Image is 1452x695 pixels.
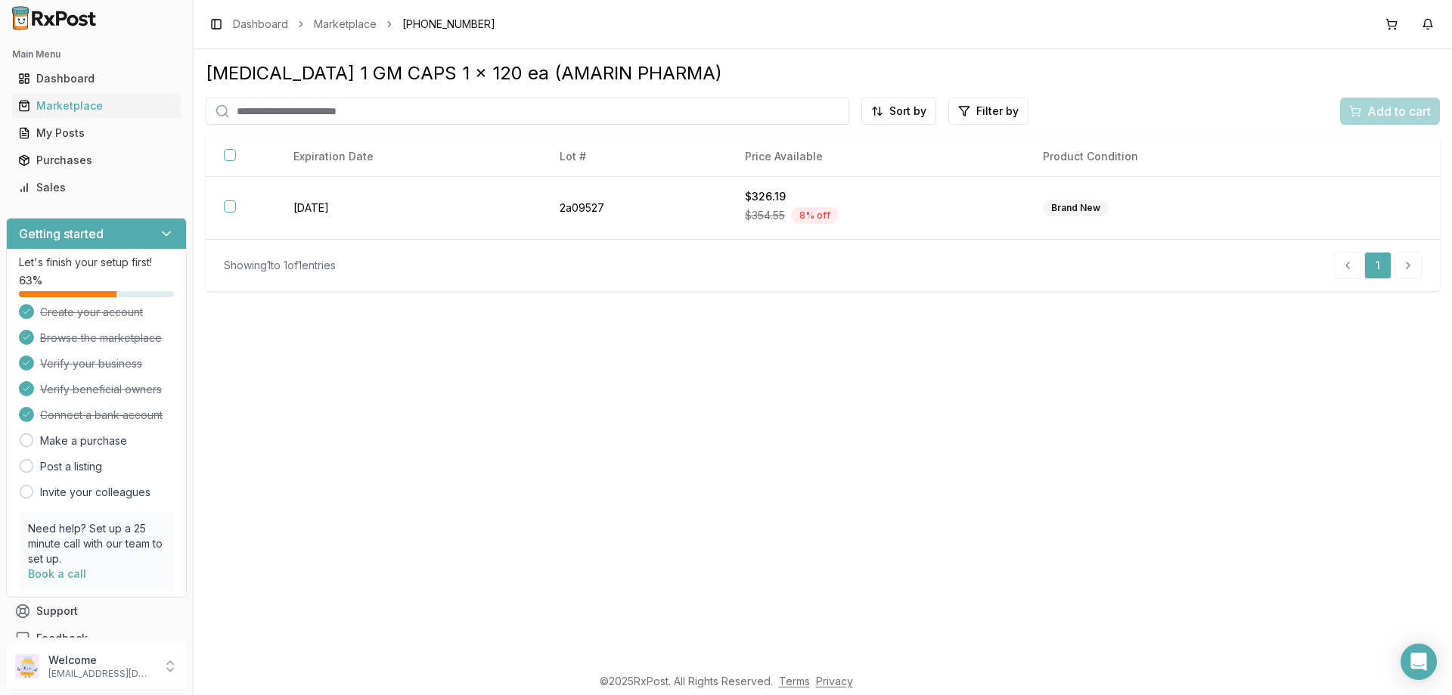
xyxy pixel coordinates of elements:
div: Open Intercom Messenger [1401,644,1437,680]
p: Let's finish your setup first! [19,255,174,270]
td: [DATE] [275,177,542,240]
nav: pagination [1334,252,1422,279]
a: Make a purchase [40,433,127,448]
div: 8 % off [791,207,839,224]
a: Dashboard [12,65,181,92]
nav: breadcrumb [233,17,495,32]
span: $354.55 [745,208,785,223]
img: RxPost Logo [6,6,103,30]
div: [MEDICAL_DATA] 1 GM CAPS 1 x 120 ea (AMARIN PHARMA) [206,61,1440,85]
button: Feedback [6,625,187,652]
a: 1 [1364,252,1391,279]
a: Marketplace [314,17,377,32]
div: My Posts [18,126,175,141]
p: Welcome [48,653,154,668]
div: Showing 1 to 1 of 1 entries [224,258,336,273]
div: Marketplace [18,98,175,113]
span: [PHONE_NUMBER] [402,17,495,32]
span: Verify beneficial owners [40,382,162,397]
p: [EMAIL_ADDRESS][DOMAIN_NAME] [48,668,154,680]
div: $326.19 [745,189,1007,204]
button: Filter by [948,98,1028,125]
button: Sales [6,175,187,200]
a: Book a call [28,567,86,580]
button: Purchases [6,148,187,172]
span: 63 % [19,273,42,288]
span: Sort by [889,104,926,119]
button: Dashboard [6,67,187,91]
a: Marketplace [12,92,181,119]
span: Browse the marketplace [40,330,162,346]
span: Verify your business [40,356,142,371]
span: Create your account [40,305,143,320]
a: My Posts [12,119,181,147]
img: User avatar [15,654,39,678]
div: Dashboard [18,71,175,86]
h2: Main Menu [12,48,181,61]
div: Sales [18,180,175,195]
a: Privacy [816,675,853,687]
div: Brand New [1043,200,1109,216]
th: Product Condition [1025,137,1326,177]
a: Terms [779,675,810,687]
a: Post a listing [40,459,102,474]
p: Need help? Set up a 25 minute call with our team to set up. [28,521,165,566]
th: Lot # [541,137,727,177]
button: Support [6,597,187,625]
div: Purchases [18,153,175,168]
button: My Posts [6,121,187,145]
button: Marketplace [6,94,187,118]
a: Dashboard [233,17,288,32]
a: Invite your colleagues [40,485,150,500]
td: 2a09527 [541,177,727,240]
h3: Getting started [19,225,104,243]
button: Sort by [861,98,936,125]
th: Expiration Date [275,137,542,177]
a: Purchases [12,147,181,174]
a: Sales [12,174,181,201]
span: Connect a bank account [40,408,163,423]
span: Feedback [36,631,88,646]
th: Price Available [727,137,1025,177]
span: Filter by [976,104,1019,119]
